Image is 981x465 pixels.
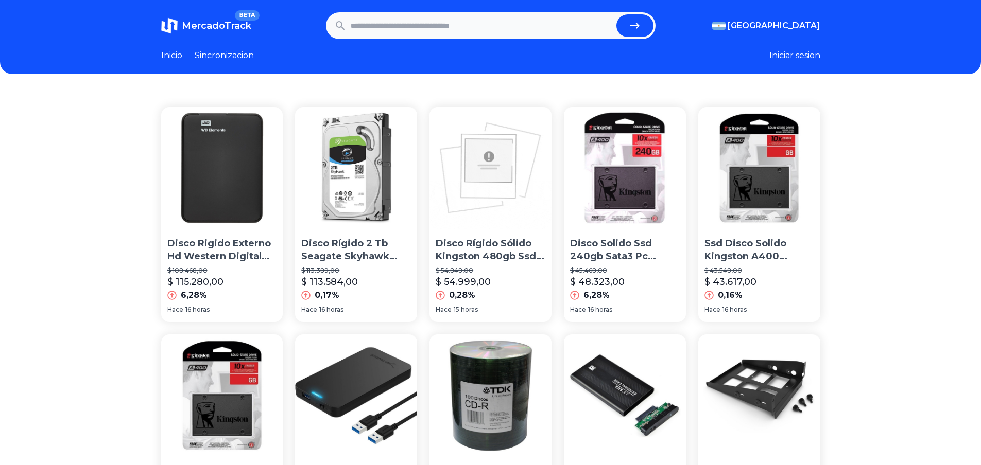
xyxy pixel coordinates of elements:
p: $ 48.323,00 [570,275,625,289]
p: Disco Rígido Sólido Kingston 480gb Ssd Now A400 Sata3 2.5 [436,237,545,263]
p: Disco Solido Ssd 240gb Sata3 Pc Notebook Mac [570,237,680,263]
img: Docking Para Disco Rigido - Sabrent - 2.5 - Usb 3.0 Hdd/ssd [295,334,417,456]
p: $ 54.999,00 [436,275,491,289]
p: Disco Rigido Externo Hd Western Digital 1tb Usb 3.0 Win/mac [167,237,277,263]
a: Disco Solido Ssd 240gb Sata3 Pc Notebook MacDisco Solido Ssd 240gb Sata3 Pc Notebook Mac$ 45.468,... [564,107,686,322]
button: [GEOGRAPHIC_DATA] [712,20,820,32]
p: 0,28% [449,289,475,301]
span: Hace [436,306,452,314]
p: 0,16% [718,289,743,301]
span: MercadoTrack [182,20,251,31]
span: 16 horas [722,306,747,314]
span: Hace [167,306,183,314]
p: Ssd Disco Solido Kingston A400 240gb Pc Gamer Sata 3 [704,237,814,263]
p: $ 113.389,00 [301,266,411,275]
p: $ 108.468,00 [167,266,277,275]
p: 6,28% [583,289,610,301]
p: $ 113.584,00 [301,275,358,289]
img: Disco Rigido Externo Hd Western Digital 1tb Usb 3.0 Win/mac [161,107,283,229]
span: 16 horas [185,306,210,314]
button: Iniciar sesion [769,49,820,62]
img: Disco Rígido Sólido Kingston 480gb Ssd Now A400 Sata3 2.5 [429,107,552,229]
img: Cofre Case Usb 2.0 Disco Rígido Hd 2.5 Sata De Notebook [564,334,686,456]
span: Hace [704,306,720,314]
a: Disco Rígido 2 Tb Seagate Skyhawk Simil Purple Wd Dvr CctDisco Rígido 2 Tb Seagate Skyhawk Simil ... [295,107,417,322]
span: Hace [570,306,586,314]
p: $ 45.468,00 [570,266,680,275]
span: 16 horas [319,306,343,314]
img: Phanteks Soporte Hdd Modular Para Disco 3.5 - 2.5 Metálico [698,334,820,456]
span: 15 horas [454,306,478,314]
p: $ 43.617,00 [704,275,756,289]
span: Hace [301,306,317,314]
a: Ssd Disco Solido Kingston A400 240gb Pc Gamer Sata 3Ssd Disco Solido Kingston A400 240gb Pc Gamer... [698,107,820,322]
img: Ssd Disco Solido Kingston A400 240gb Pc Gamer Sata 3 [698,107,820,229]
p: $ 43.548,00 [704,266,814,275]
img: Cd Virgen Tdk Estampad,700mb 80 Minutos Bulk X100,avellaneda [429,334,552,456]
span: 16 horas [588,306,612,314]
p: 6,28% [181,289,207,301]
img: Disco Rígido 2 Tb Seagate Skyhawk Simil Purple Wd Dvr Cct [295,107,417,229]
img: Ssd Disco Solido Kingston A400 240gb Sata 3 Simil Uv400 [161,334,283,456]
a: Disco Rigido Externo Hd Western Digital 1tb Usb 3.0 Win/macDisco Rigido Externo Hd Western Digita... [161,107,283,322]
p: $ 54.848,00 [436,266,545,275]
span: [GEOGRAPHIC_DATA] [728,20,820,32]
p: $ 115.280,00 [167,275,223,289]
img: Disco Solido Ssd 240gb Sata3 Pc Notebook Mac [564,107,686,229]
a: MercadoTrackBETA [161,17,251,34]
img: MercadoTrack [161,17,178,34]
p: Disco Rígido 2 Tb Seagate Skyhawk Simil Purple Wd Dvr Cct [301,237,411,263]
a: Inicio [161,49,182,62]
p: 0,17% [315,289,339,301]
a: Sincronizacion [195,49,254,62]
a: Disco Rígido Sólido Kingston 480gb Ssd Now A400 Sata3 2.5Disco Rígido Sólido Kingston 480gb Ssd N... [429,107,552,322]
span: BETA [235,10,259,21]
img: Argentina [712,22,726,30]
